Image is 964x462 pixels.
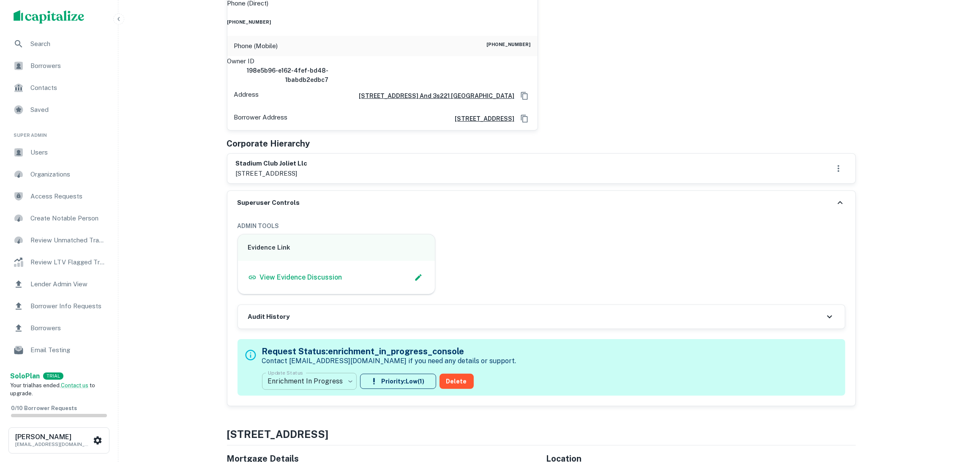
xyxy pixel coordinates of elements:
[262,356,516,366] p: Contact [EMAIL_ADDRESS][DOMAIN_NAME] if you need any details or support.
[30,61,106,71] span: Borrowers
[15,434,91,440] h6: [PERSON_NAME]
[227,66,329,84] h6: 198e5b96-e162-4fef-bd48-1babdb2edbc7
[7,318,111,338] a: Borrowers
[238,198,300,208] h6: Superuser Controls
[30,279,106,289] span: Lender Admin View
[30,257,106,267] span: Review LTV Flagged Transactions
[7,34,111,54] a: Search
[30,213,106,223] span: Create Notable Person
[8,427,109,454] button: [PERSON_NAME][EMAIL_ADDRESS][DOMAIN_NAME]
[234,90,259,102] p: Address
[61,382,88,389] a: Contact us
[487,41,531,51] h6: [PHONE_NUMBER]
[248,312,290,322] h6: Audit History
[10,372,40,380] strong: Solo Plan
[7,122,111,142] li: Super Admin
[30,105,106,115] span: Saved
[30,147,106,158] span: Users
[518,112,531,125] button: Copy Address
[7,230,111,250] a: Review Unmatched Transactions
[30,83,106,93] span: Contacts
[10,371,40,381] a: SoloPlan
[7,252,111,272] a: Review LTV Flagged Transactions
[227,137,310,150] h5: Corporate Hierarchy
[30,169,106,179] span: Organizations
[10,382,95,397] span: Your trial has ended. to upgrade.
[7,296,111,316] a: Borrower Info Requests
[440,374,474,389] button: Delete
[43,372,63,380] div: TRIAL
[30,345,106,355] span: Email Testing
[30,301,106,311] span: Borrower Info Requests
[30,323,106,333] span: Borrowers
[7,100,111,120] a: Saved
[352,91,515,101] a: [STREET_ADDRESS] And 3s221 [GEOGRAPHIC_DATA]
[30,39,106,49] span: Search
[448,114,515,123] a: [STREET_ADDRESS]
[14,10,85,24] img: capitalize-logo.png
[248,243,425,253] h6: Evidence Link
[227,19,538,25] h6: [PHONE_NUMBER]
[260,272,342,283] p: View Evidence Discussion
[7,56,111,76] a: Borrowers
[7,164,111,185] a: Organizations
[11,405,77,411] span: 0 / 10 Borrower Requests
[236,168,308,179] p: [STREET_ADDRESS]
[7,208,111,228] a: Create Notable Person
[262,370,357,393] div: Enrichment In Progress
[412,271,425,284] button: Edit Slack Link
[518,90,531,102] button: Copy Address
[234,41,278,51] p: Phone (Mobile)
[7,78,111,98] a: Contacts
[238,221,845,231] h6: ADMIN TOOLS
[922,394,964,435] iframe: Chat Widget
[248,272,342,283] a: View Evidence Discussion
[227,56,538,66] p: Owner ID
[236,159,308,168] h6: stadium club joliet llc
[234,112,288,125] p: Borrower Address
[7,186,111,207] a: Access Requests
[30,235,106,245] span: Review Unmatched Transactions
[15,440,91,448] p: [EMAIL_ADDRESS][DOMAIN_NAME]
[7,362,111,382] a: Email Analytics
[262,345,516,358] h5: Request Status: enrichment_in_progress_console
[7,274,111,294] a: Lender Admin View
[360,374,436,389] button: Priority:Low(1)
[268,369,303,376] label: Update Status
[227,427,856,442] h4: [STREET_ADDRESS]
[7,340,111,360] a: Email Testing
[30,191,106,201] span: Access Requests
[7,142,111,163] a: Users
